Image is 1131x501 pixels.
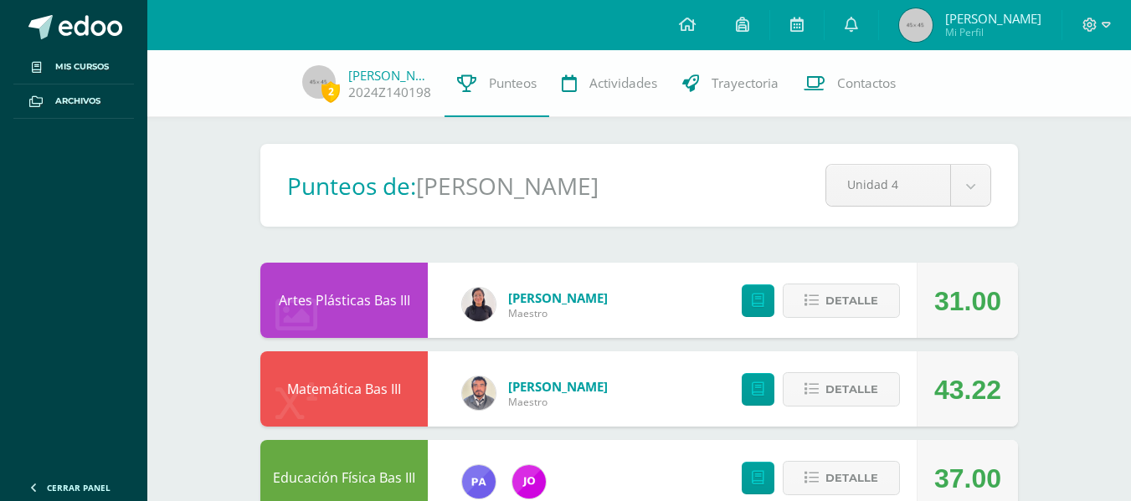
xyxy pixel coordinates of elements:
span: Mi Perfil [945,25,1041,39]
a: [PERSON_NAME] [348,67,432,84]
button: Detalle [783,284,900,318]
a: Mis cursos [13,50,134,84]
a: Actividades [549,50,670,117]
span: Maestro [508,306,608,320]
span: Contactos [837,74,896,92]
img: 45x45 [302,65,336,99]
h1: [PERSON_NAME] [416,170,599,202]
span: Detalle [825,285,878,316]
img: b3ade3febffa627f9cc084759de04a77.png [462,376,496,410]
span: [PERSON_NAME] [945,10,1041,27]
div: 31.00 [934,263,1001,339]
span: 2 [321,81,340,102]
span: Archivos [55,95,100,108]
a: [PERSON_NAME] [508,378,608,395]
span: Maestro [508,395,608,409]
a: Trayectoria [670,50,791,117]
img: 45x45 [899,8,933,42]
a: Archivos [13,84,134,119]
a: [PERSON_NAME] [508,289,608,306]
span: Detalle [825,463,878,493]
span: Actividades [589,74,657,92]
span: Detalle [825,374,878,405]
h1: Punteos de: [287,170,416,202]
a: 2024Z140198 [348,84,431,101]
img: 616581b55804112b05f25e86733e6298.png [462,465,496,498]
a: Punteos [445,50,549,117]
span: Trayectoria [712,74,779,92]
span: Punteos [489,74,537,92]
div: Artes Plásticas Bas III [260,263,428,338]
span: Mis cursos [55,60,109,74]
img: 75b744ccd90b308547c4c603ec795dc0.png [512,465,546,498]
img: b44a260999c9d2f44e9afe0ea64fd14b.png [462,288,496,321]
div: 43.22 [934,352,1001,427]
button: Detalle [783,461,900,495]
div: Matemática Bas III [260,351,428,427]
a: Unidad 4 [826,165,990,206]
span: Cerrar panel [47,482,111,493]
a: Contactos [791,50,908,117]
span: Unidad 4 [847,165,929,204]
button: Detalle [783,372,900,406]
